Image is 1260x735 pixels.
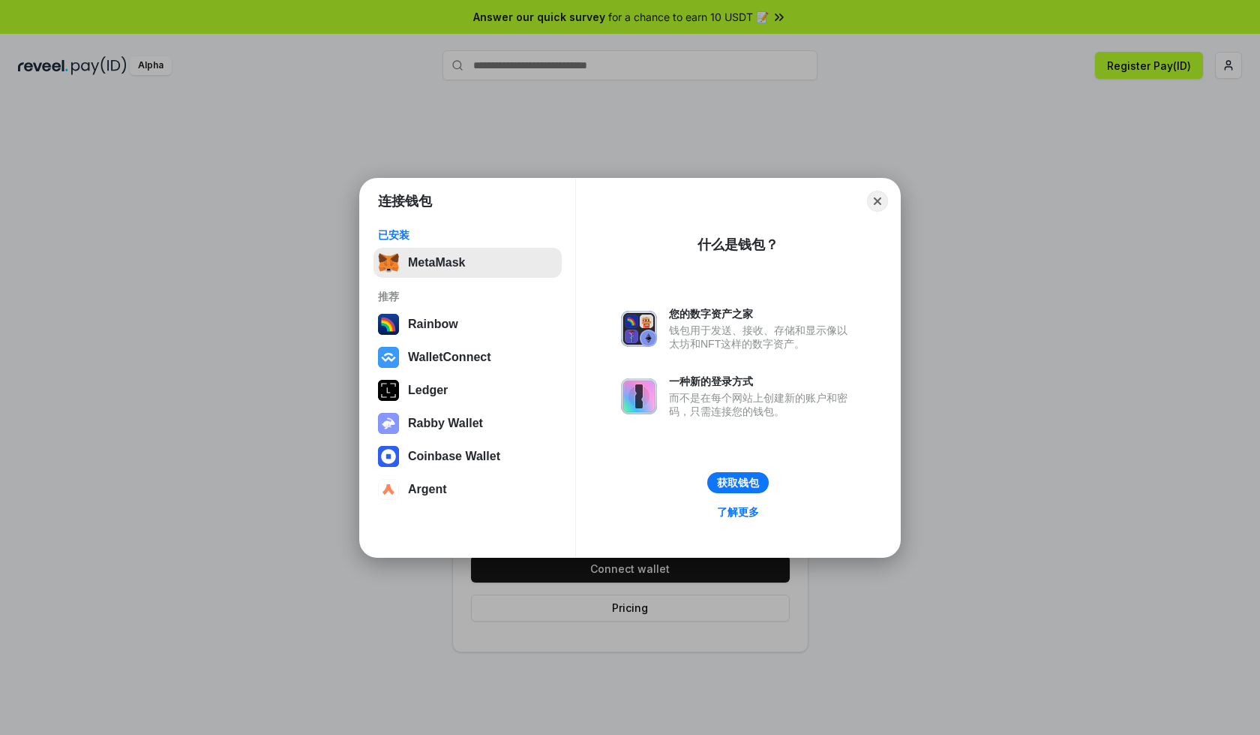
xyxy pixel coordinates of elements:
[669,307,855,321] div: 您的数字资产之家
[373,342,562,372] button: WalletConnect
[378,446,399,467] img: svg+xml,%3Csvg%20width%3D%2228%22%20height%3D%2228%22%20viewBox%3D%220%200%2028%2028%22%20fill%3D...
[717,505,759,519] div: 了解更多
[621,378,657,414] img: svg+xml,%3Csvg%20xmlns%3D%22http%3A%2F%2Fwww.w3.org%2F2000%2Fsvg%22%20fill%3D%22none%22%20viewBox...
[373,408,562,438] button: Rabby Wallet
[621,311,657,347] img: svg+xml,%3Csvg%20xmlns%3D%22http%3A%2F%2Fwww.w3.org%2F2000%2Fsvg%22%20fill%3D%22none%22%20viewBox...
[378,479,399,500] img: svg+xml,%3Csvg%20width%3D%2228%22%20height%3D%2228%22%20viewBox%3D%220%200%2028%2028%22%20fill%3D...
[378,413,399,434] img: svg+xml,%3Csvg%20xmlns%3D%22http%3A%2F%2Fwww.w3.org%2F2000%2Fsvg%22%20fill%3D%22none%22%20viewBox...
[378,380,399,401] img: svg+xml,%3Csvg%20xmlns%3D%22http%3A%2F%2Fwww.w3.org%2F2000%2Fsvg%22%20width%3D%2228%22%20height%3...
[408,351,491,364] div: WalletConnect
[373,375,562,405] button: Ledger
[378,290,557,303] div: 推荐
[373,474,562,505] button: Argent
[669,391,855,418] div: 而不是在每个网站上创建新的账户和密码，只需连接您的钱包。
[408,318,458,331] div: Rainbow
[378,228,557,242] div: 已安装
[373,309,562,339] button: Rainbow
[697,236,778,254] div: 什么是钱包？
[373,248,562,278] button: MetaMask
[378,192,432,210] h1: 连接钱包
[717,476,759,489] div: 获取钱包
[373,441,562,471] button: Coinbase Wallet
[867,191,888,212] button: Close
[408,417,483,430] div: Rabby Wallet
[378,252,399,273] img: svg+xml,%3Csvg%20fill%3D%22none%22%20height%3D%2233%22%20viewBox%3D%220%200%2035%2033%22%20width%...
[669,375,855,388] div: 一种新的登录方式
[408,256,465,270] div: MetaMask
[708,502,768,522] a: 了解更多
[669,324,855,351] div: 钱包用于发送、接收、存储和显示像以太坊和NFT这样的数字资产。
[707,472,769,493] button: 获取钱包
[378,347,399,368] img: svg+xml,%3Csvg%20width%3D%2228%22%20height%3D%2228%22%20viewBox%3D%220%200%2028%2028%22%20fill%3D...
[408,450,500,463] div: Coinbase Wallet
[408,384,448,397] div: Ledger
[408,483,447,496] div: Argent
[378,314,399,335] img: svg+xml,%3Csvg%20width%3D%22120%22%20height%3D%22120%22%20viewBox%3D%220%200%20120%20120%22%20fil...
